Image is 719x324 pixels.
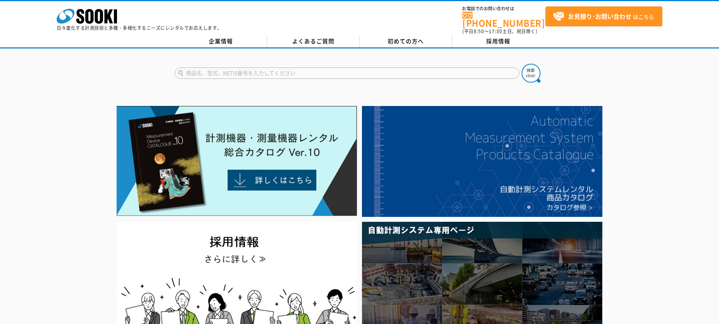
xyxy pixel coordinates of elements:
[545,6,662,26] a: お見積り･お問い合わせはこちら
[568,12,631,21] strong: お見積り･お問い合わせ
[175,36,267,47] a: 企業情報
[489,28,502,35] span: 17:30
[474,28,484,35] span: 8:50
[57,26,222,30] p: 日々進化する計測技術と多種・多様化するニーズにレンタルでお応えします。
[522,64,540,83] img: btn_search.png
[462,12,545,27] a: [PHONE_NUMBER]
[175,68,519,79] input: 商品名、型式、NETIS番号を入力してください
[117,106,357,216] img: Catalog Ver10
[462,28,537,35] span: (平日 ～ 土日、祝日除く)
[362,106,602,217] img: 自動計測システムカタログ
[462,6,545,11] span: お電話でのお問い合わせは
[452,36,545,47] a: 採用情報
[553,11,654,22] span: はこちら
[267,36,360,47] a: よくあるご質問
[360,36,452,47] a: 初めての方へ
[388,37,424,45] span: 初めての方へ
